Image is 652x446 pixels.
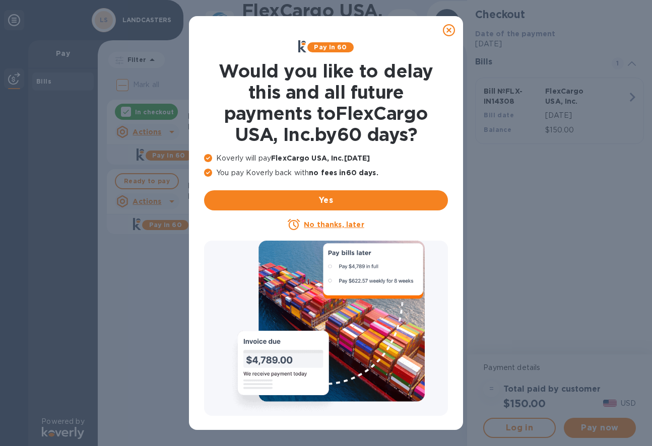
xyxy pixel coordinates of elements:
u: No thanks, later [304,220,364,229]
b: no fees in 60 days . [309,169,378,177]
b: Pay in 60 [314,43,347,51]
button: Yes [204,190,448,210]
h1: Would you like to delay this and all future payments to FlexCargo USA, Inc. by 60 days ? [204,60,448,145]
b: FlexCargo USA, Inc. [DATE] [271,154,370,162]
p: You pay Koverly back with [204,168,448,178]
p: Koverly will pay [204,153,448,164]
span: Yes [212,194,440,206]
